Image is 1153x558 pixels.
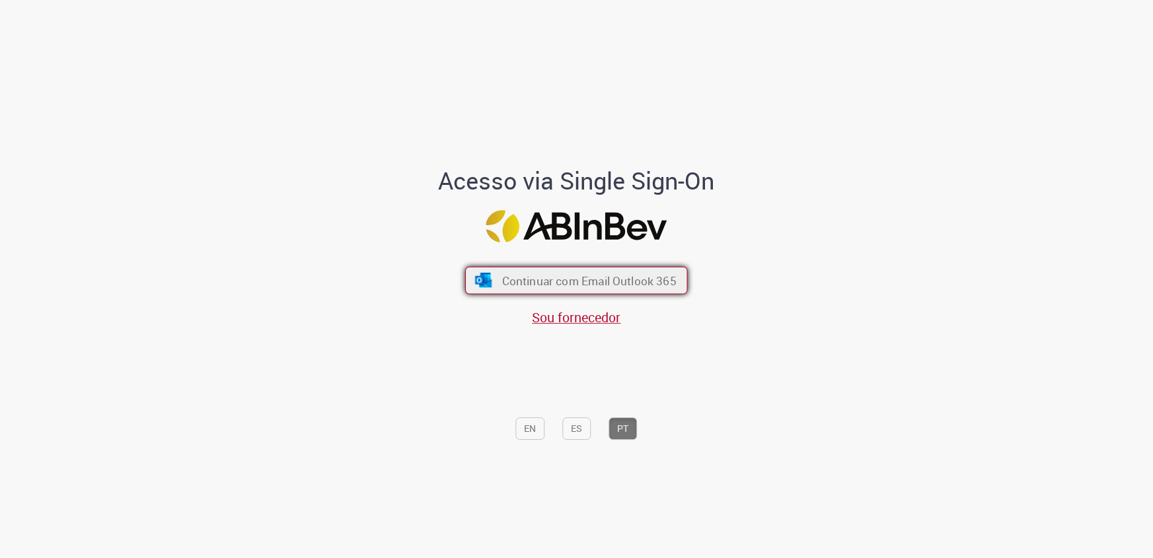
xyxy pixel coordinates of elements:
h1: Acesso via Single Sign-On [393,168,760,194]
a: Sou fornecedor [533,308,621,326]
button: ícone Azure/Microsoft 360 Continuar com Email Outlook 365 [465,267,688,295]
span: Continuar com Email Outlook 365 [502,273,677,289]
button: PT [609,418,638,440]
img: Logo ABInBev [486,210,667,242]
img: ícone Azure/Microsoft 360 [474,273,493,288]
button: EN [516,418,545,440]
button: ES [563,418,591,440]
